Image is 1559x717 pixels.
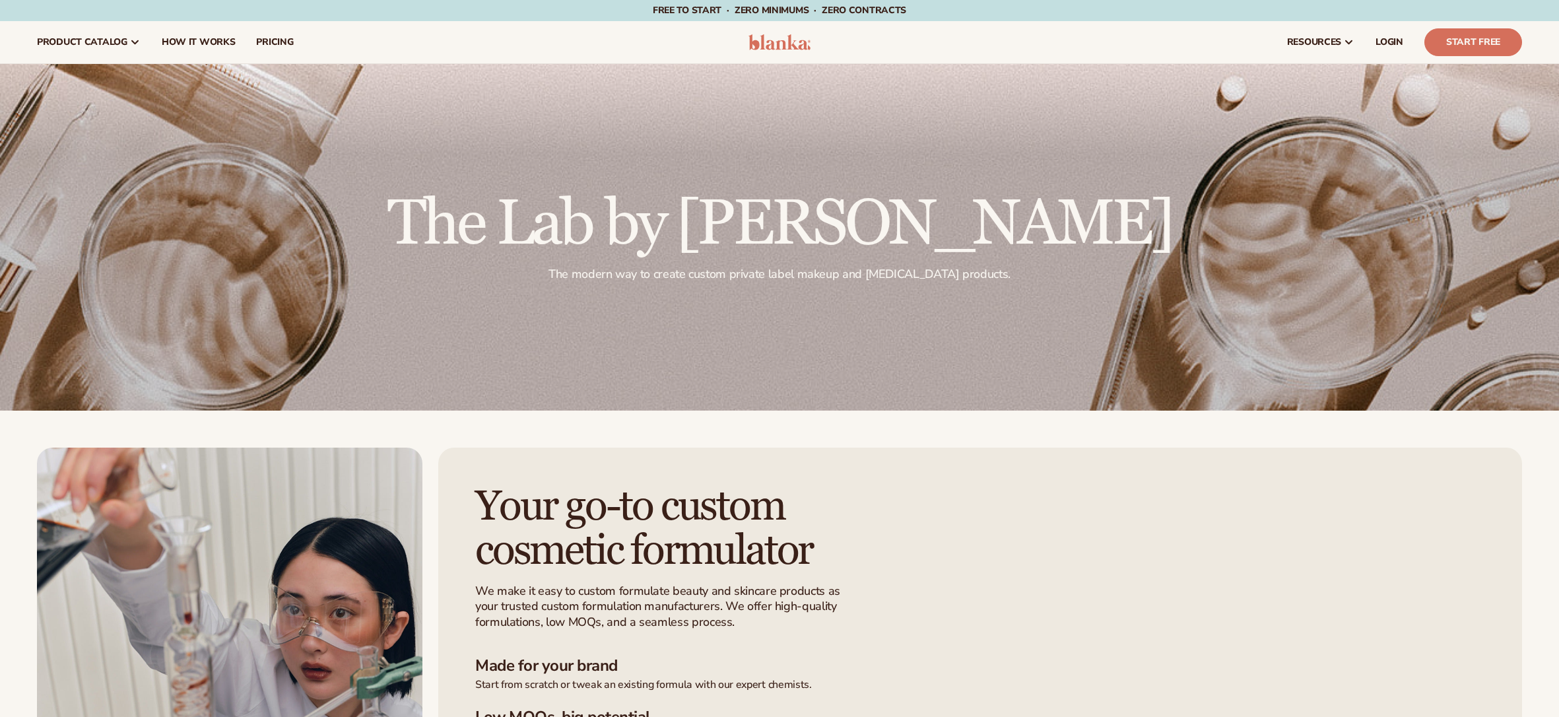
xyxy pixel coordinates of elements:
a: How It Works [151,21,246,63]
span: pricing [256,37,293,48]
a: product catalog [26,21,151,63]
span: resources [1287,37,1341,48]
span: product catalog [37,37,127,48]
p: The modern way to create custom private label makeup and [MEDICAL_DATA] products. [387,267,1172,282]
a: resources [1277,21,1365,63]
a: LOGIN [1365,21,1414,63]
h3: Made for your brand [475,656,1485,675]
a: Start Free [1424,28,1522,56]
a: pricing [246,21,304,63]
img: logo [748,34,811,50]
p: We make it easy to custom formulate beauty and skincare products as your trusted custom formulati... [475,584,848,630]
span: LOGIN [1376,37,1403,48]
span: Free to start · ZERO minimums · ZERO contracts [653,4,906,17]
p: Start from scratch or tweak an existing formula with our expert chemists. [475,678,1485,692]
h1: Your go-to custom cosmetic formulator [475,485,877,573]
span: How It Works [162,37,236,48]
h2: The Lab by [PERSON_NAME] [387,193,1172,256]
